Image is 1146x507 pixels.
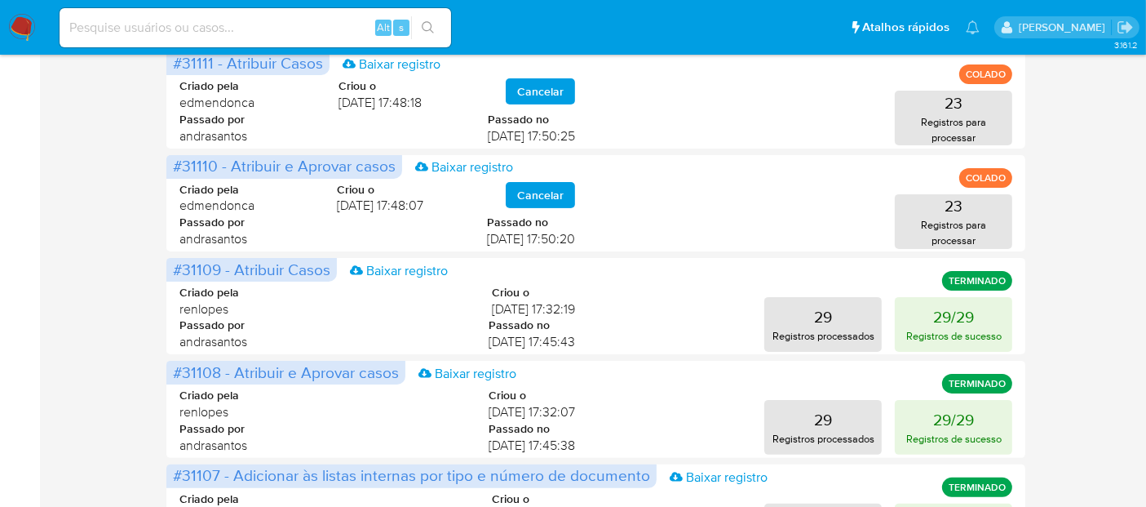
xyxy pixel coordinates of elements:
[1117,19,1134,36] a: Sair
[1114,38,1138,51] span: 3.161.2
[966,20,980,34] a: Notificações
[60,17,451,38] input: Pesquise usuários ou casos...
[377,20,390,35] span: Alt
[411,16,445,39] button: search-icon
[399,20,404,35] span: s
[1019,20,1111,35] p: luciana.joia@mercadopago.com.br
[862,19,949,36] span: Atalhos rápidos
